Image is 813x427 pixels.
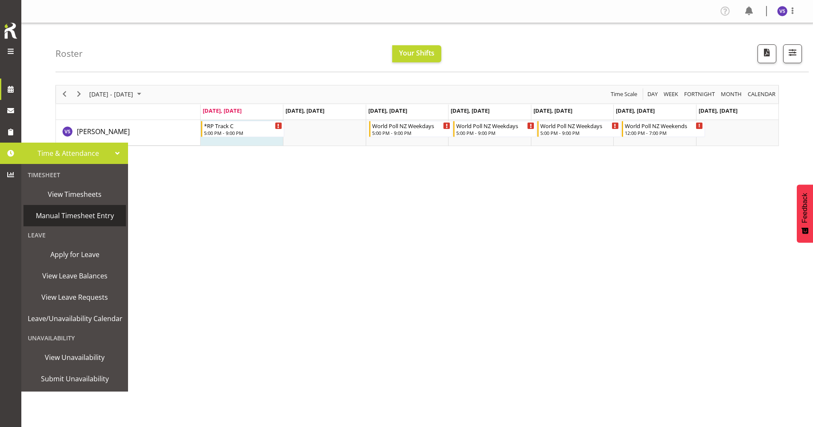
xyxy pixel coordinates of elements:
[201,120,778,146] table: Timeline Week of August 18, 2025
[201,121,284,137] div: Virender Singh"s event - *RP Track C Begin From Monday, August 18, 2025 at 5:00:00 PM GMT+12:00 E...
[683,89,717,99] button: Fortnight
[72,85,86,103] div: next period
[28,248,122,261] span: Apply for Leave
[399,48,434,58] span: Your Shifts
[540,129,618,136] div: 5:00 PM - 9:00 PM
[453,121,536,137] div: Virender Singh"s event - World Poll NZ Weekdays Begin From Thursday, August 21, 2025 at 5:00:00 P...
[56,120,201,146] td: Virender Singh resource
[23,287,126,308] a: View Leave Requests
[720,89,743,99] button: Timeline Month
[23,244,126,265] a: Apply for Leave
[88,89,134,99] span: [DATE] - [DATE]
[203,107,242,114] span: [DATE], [DATE]
[369,121,452,137] div: Virender Singh"s event - World Poll NZ Weekdays Begin From Wednesday, August 20, 2025 at 5:00:00 ...
[456,129,534,136] div: 5:00 PM - 9:00 PM
[23,226,126,244] div: Leave
[59,89,70,99] button: Previous
[746,89,777,99] button: Month
[451,107,490,114] span: [DATE], [DATE]
[646,89,659,99] button: Timeline Day
[23,347,126,368] a: View Unavailability
[392,45,441,62] button: Your Shifts
[204,129,282,136] div: 5:00 PM - 9:00 PM
[747,89,776,99] span: calendar
[662,89,680,99] button: Timeline Week
[2,21,19,40] img: Rosterit icon logo
[783,44,802,63] button: Filter Shifts
[23,166,126,184] div: Timesheet
[28,372,122,385] span: Submit Unavailability
[797,184,813,243] button: Feedback - Show survey
[533,107,572,114] span: [DATE], [DATE]
[23,329,126,347] div: Unavailability
[368,107,407,114] span: [DATE], [DATE]
[720,89,743,99] span: Month
[286,107,324,114] span: [DATE], [DATE]
[86,85,146,103] div: August 18 - 24, 2025
[663,89,679,99] span: Week
[77,126,130,137] a: [PERSON_NAME]
[23,308,126,329] a: Leave/Unavailability Calendar
[625,121,703,130] div: World Poll NZ Weekends
[57,85,72,103] div: previous period
[204,121,282,130] div: *RP Track C
[537,121,621,137] div: Virender Singh"s event - World Poll NZ Weekdays Begin From Friday, August 22, 2025 at 5:00:00 PM ...
[372,121,450,130] div: World Poll NZ Weekdays
[26,147,111,160] span: Time & Attendance
[609,89,639,99] button: Time Scale
[55,85,779,146] div: Timeline Week of August 18, 2025
[77,127,130,136] span: [PERSON_NAME]
[622,121,705,137] div: Virender Singh"s event - World Poll NZ Weekends Begin From Saturday, August 23, 2025 at 12:00:00 ...
[456,121,534,130] div: World Poll NZ Weekdays
[372,129,450,136] div: 5:00 PM - 9:00 PM
[801,193,809,223] span: Feedback
[540,121,618,130] div: World Poll NZ Weekdays
[28,312,122,325] span: Leave/Unavailability Calendar
[758,44,776,63] button: Download a PDF of the roster according to the set date range.
[28,351,122,364] span: View Unavailability
[23,184,126,205] a: View Timesheets
[647,89,659,99] span: Day
[23,368,126,389] a: Submit Unavailability
[28,269,122,282] span: View Leave Balances
[23,205,126,226] a: Manual Timesheet Entry
[777,6,787,16] img: virender-singh11427.jpg
[616,107,655,114] span: [DATE], [DATE]
[625,129,703,136] div: 12:00 PM - 7:00 PM
[610,89,638,99] span: Time Scale
[21,143,128,164] a: Time & Attendance
[88,89,145,99] button: August 2025
[23,265,126,287] a: View Leave Balances
[55,49,83,58] h4: Roster
[28,188,122,201] span: View Timesheets
[73,89,85,99] button: Next
[699,107,737,114] span: [DATE], [DATE]
[28,291,122,304] span: View Leave Requests
[28,209,122,222] span: Manual Timesheet Entry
